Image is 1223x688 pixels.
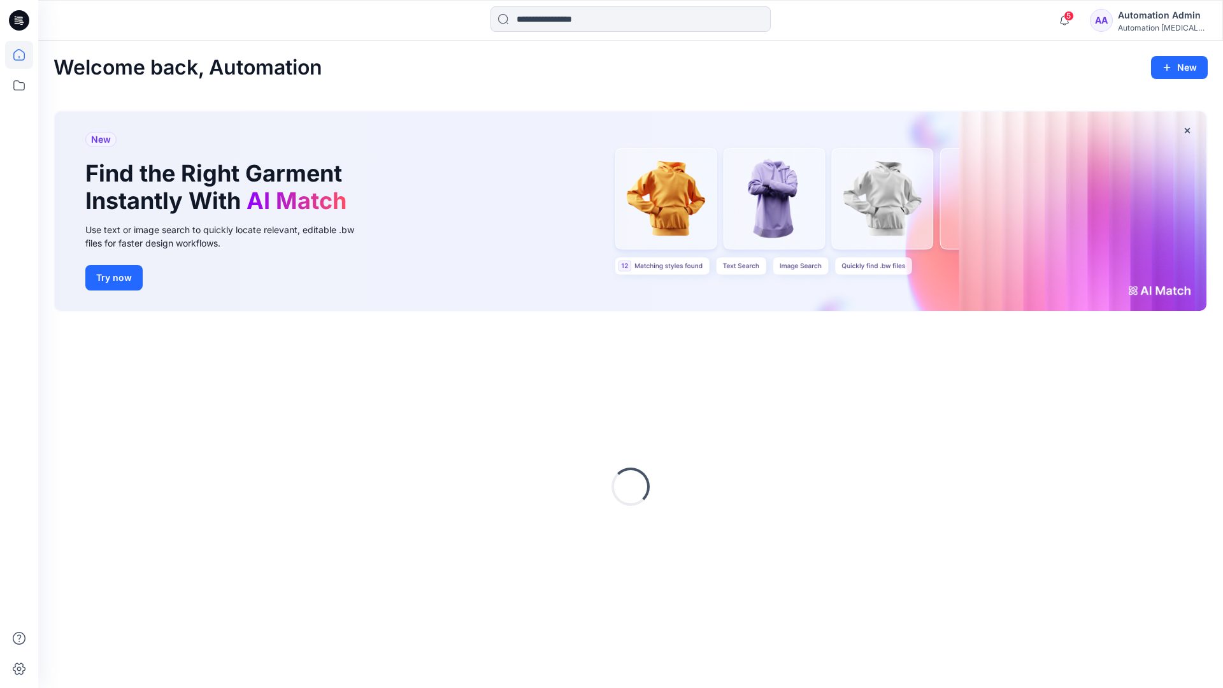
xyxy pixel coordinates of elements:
[1064,11,1074,21] span: 5
[1118,23,1207,32] div: Automation [MEDICAL_DATA]...
[85,265,143,290] button: Try now
[85,160,353,215] h1: Find the Right Garment Instantly With
[1118,8,1207,23] div: Automation Admin
[247,187,347,215] span: AI Match
[85,223,372,250] div: Use text or image search to quickly locate relevant, editable .bw files for faster design workflows.
[1151,56,1208,79] button: New
[1090,9,1113,32] div: AA
[91,132,111,147] span: New
[54,56,322,80] h2: Welcome back, Automation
